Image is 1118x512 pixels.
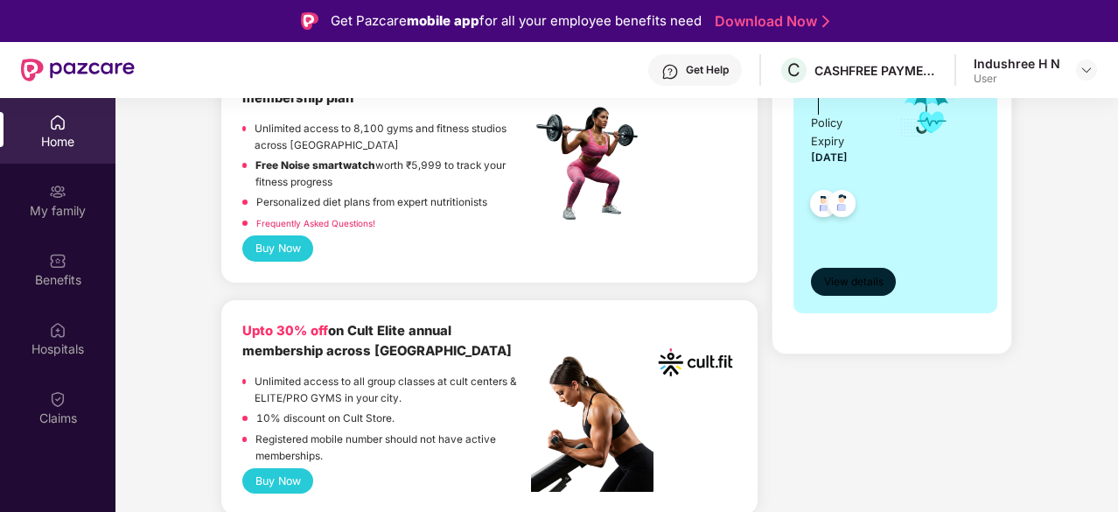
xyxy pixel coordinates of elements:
img: icon [898,81,955,138]
button: Buy Now [242,468,313,494]
p: Unlimited access to 8,100 gyms and fitness studios across [GEOGRAPHIC_DATA] [255,121,531,153]
div: Indushree H N [974,55,1060,72]
p: Personalized diet plans from expert nutritionists [256,194,487,211]
img: svg+xml;base64,PHN2ZyBpZD0iQ2xhaW0iIHhtbG5zPSJodHRwOi8vd3d3LnczLm9yZy8yMDAwL3N2ZyIgd2lkdGg9IjIwIi... [49,390,66,408]
img: Stroke [822,12,829,31]
div: Policy Expiry [811,115,875,150]
img: svg+xml;base64,PHN2ZyBpZD0iSGVscC0zMngzMiIgeG1sbnM9Imh0dHA6Ly93d3cudzMub3JnLzIwMDAvc3ZnIiB3aWR0aD... [661,63,679,81]
img: cult.png [654,321,737,403]
a: Frequently Asked Questions! [256,218,375,228]
button: Buy Now [242,235,313,261]
span: View details [824,274,884,291]
b: on Cult Elite annual membership across [GEOGRAPHIC_DATA] [242,323,512,359]
div: User [974,72,1060,86]
img: svg+xml;base64,PHN2ZyBpZD0iSG9tZSIgeG1sbnM9Imh0dHA6Ly93d3cudzMub3JnLzIwMDAvc3ZnIiB3aWR0aD0iMjAiIG... [49,114,66,131]
img: svg+xml;base64,PHN2ZyB4bWxucz0iaHR0cDovL3d3dy53My5vcmcvMjAwMC9zdmciIHdpZHRoPSI0OC45NDMiIGhlaWdodD... [802,185,845,228]
img: Logo [301,12,318,30]
img: New Pazcare Logo [21,59,135,81]
p: 10% discount on Cult Store. [256,410,395,427]
img: svg+xml;base64,PHN2ZyB3aWR0aD0iMjAiIGhlaWdodD0iMjAiIHZpZXdCb3g9IjAgMCAyMCAyMCIgZmlsbD0ibm9uZSIgeG... [49,183,66,200]
a: Download Now [715,12,824,31]
img: svg+xml;base64,PHN2ZyBpZD0iQmVuZWZpdHMiIHhtbG5zPSJodHRwOi8vd3d3LnczLm9yZy8yMDAwL3N2ZyIgd2lkdGg9Ij... [49,252,66,270]
strong: Free Noise smartwatch [255,159,375,172]
div: Get Pazcare for all your employee benefits need [331,11,702,32]
p: Registered mobile number should not have active memberships. [255,431,531,464]
img: pc2.png [531,356,653,492]
span: C [787,60,800,81]
img: svg+xml;base64,PHN2ZyBpZD0iSG9zcGl0YWxzIiB4bWxucz0iaHR0cDovL3d3dy53My5vcmcvMjAwMC9zdmciIHdpZHRoPS... [49,321,66,339]
img: fpp.png [531,102,653,225]
img: svg+xml;base64,PHN2ZyBpZD0iRHJvcGRvd24tMzJ4MzIiIHhtbG5zPSJodHRwOi8vd3d3LnczLm9yZy8yMDAwL3N2ZyIgd2... [1080,63,1094,77]
p: worth ₹5,999 to track your fitness progress [255,158,531,190]
button: View details [811,268,896,296]
div: CASHFREE PAYMENTS INDIA PVT. LTD. [814,62,937,79]
div: Get Help [686,63,729,77]
b: Upto 30% off [242,323,328,339]
span: [DATE] [811,151,848,164]
b: on Fitpass pro annual membership plan [242,69,466,105]
strong: mobile app [407,12,479,29]
p: Unlimited access to all group classes at cult centers & ELITE/PRO GYMS in your city. [255,374,531,406]
img: svg+xml;base64,PHN2ZyB4bWxucz0iaHR0cDovL3d3dy53My5vcmcvMjAwMC9zdmciIHdpZHRoPSI0OC45NDMiIGhlaWdodD... [821,185,863,228]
